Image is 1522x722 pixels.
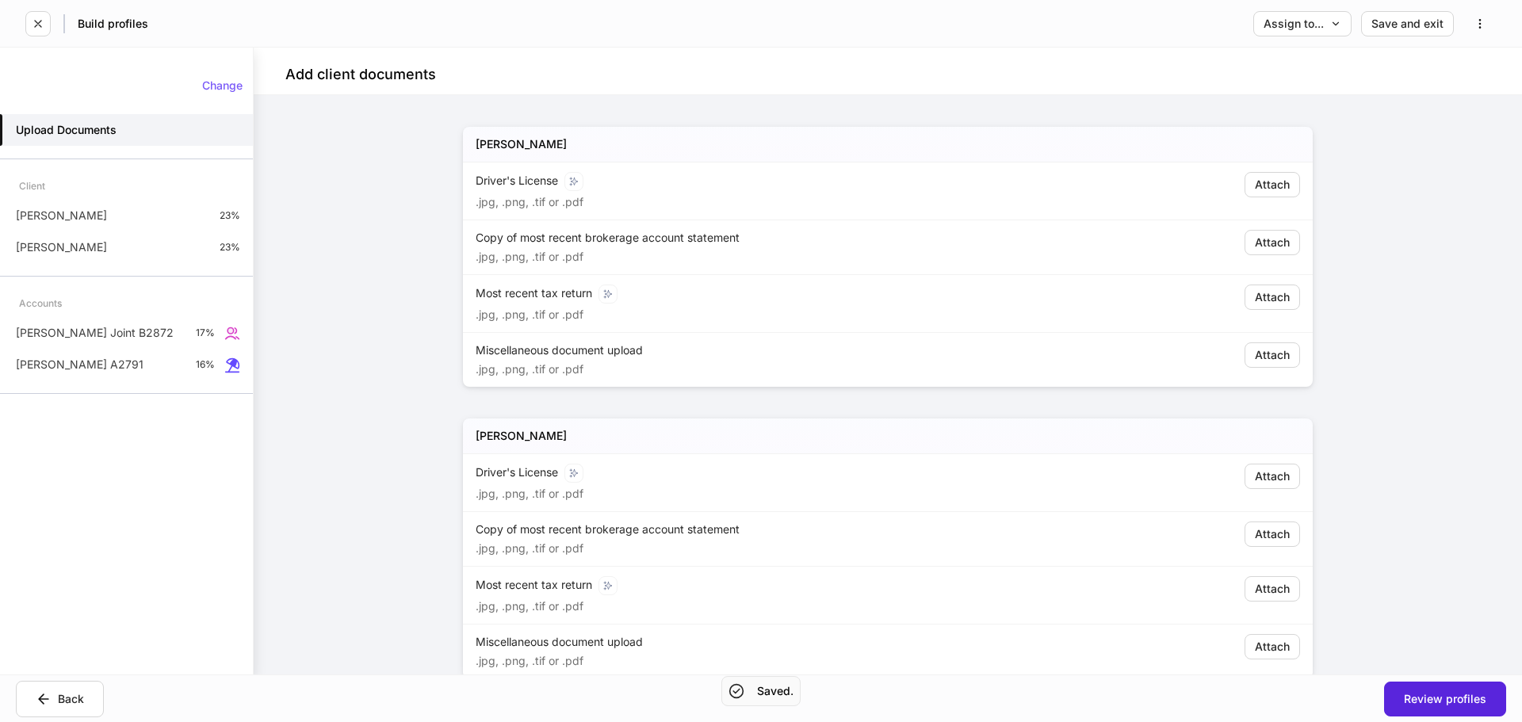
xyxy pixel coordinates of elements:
[1255,583,1290,594] div: Attach
[220,209,240,222] p: 23%
[1255,292,1290,303] div: Attach
[1255,237,1290,248] div: Attach
[476,464,1094,483] div: Driver's License
[1361,11,1454,36] button: Save and exit
[1245,464,1300,489] button: Attach
[36,691,84,707] div: Back
[192,73,253,98] button: Change
[16,122,117,138] h5: Upload Documents
[19,289,62,317] div: Accounts
[1245,634,1300,659] button: Attach
[1245,172,1300,197] button: Attach
[476,361,583,377] p: .jpg, .png, .tif or .pdf
[476,285,1094,304] div: Most recent tax return
[1384,682,1506,716] button: Review profiles
[202,80,243,91] div: Change
[1255,350,1290,361] div: Attach
[1255,529,1290,540] div: Attach
[1245,342,1300,368] button: Attach
[1253,11,1352,36] button: Assign to...
[220,241,240,254] p: 23%
[1245,285,1300,310] button: Attach
[285,65,436,84] h4: Add client documents
[1404,693,1486,705] div: Review profiles
[757,683,794,699] h5: Saved.
[476,576,1094,595] div: Most recent tax return
[16,681,104,717] button: Back
[196,327,215,339] p: 17%
[476,653,583,669] p: .jpg, .png, .tif or .pdf
[476,172,1094,191] div: Driver's License
[476,307,583,323] p: .jpg, .png, .tif or .pdf
[1371,18,1444,29] div: Save and exit
[476,136,567,152] h5: [PERSON_NAME]
[476,598,583,614] p: .jpg, .png, .tif or .pdf
[196,358,215,371] p: 16%
[476,521,1094,537] div: Copy of most recent brokerage account statement
[1245,576,1300,602] button: Attach
[476,541,583,556] p: .jpg, .png, .tif or .pdf
[476,486,583,502] p: .jpg, .png, .tif or .pdf
[476,194,583,210] p: .jpg, .png, .tif or .pdf
[78,16,148,32] h5: Build profiles
[1255,471,1290,482] div: Attach
[1255,641,1290,652] div: Attach
[16,239,107,255] p: [PERSON_NAME]
[476,342,1094,358] div: Miscellaneous document upload
[1264,18,1341,29] div: Assign to...
[476,230,1094,246] div: Copy of most recent brokerage account statement
[19,172,45,200] div: Client
[1245,230,1300,255] button: Attach
[1255,179,1290,190] div: Attach
[16,325,174,341] p: [PERSON_NAME] Joint B2872
[1245,521,1300,547] button: Attach
[476,249,583,265] p: .jpg, .png, .tif or .pdf
[16,208,107,223] p: [PERSON_NAME]
[476,428,567,444] h5: [PERSON_NAME]
[16,357,143,372] p: [PERSON_NAME] A2791
[476,634,1094,650] div: Miscellaneous document upload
